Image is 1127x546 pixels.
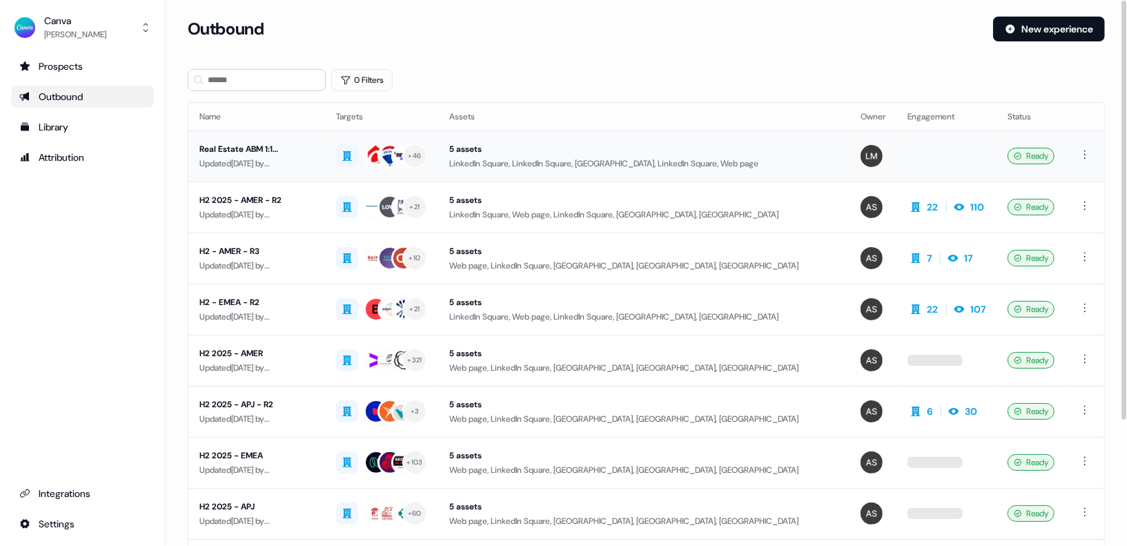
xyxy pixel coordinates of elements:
[410,303,420,315] div: + 21
[406,456,422,469] div: + 103
[19,120,146,134] div: Library
[409,252,421,264] div: + 10
[19,150,146,164] div: Attribution
[449,295,839,309] div: 5 assets
[199,244,314,258] div: H2 - AMER - R3
[861,349,883,371] img: Anna
[449,398,839,411] div: 5 assets
[449,208,839,222] div: LinkedIn Square, Web page, LinkedIn Square, [GEOGRAPHIC_DATA], [GEOGRAPHIC_DATA]
[1008,301,1055,318] div: Ready
[970,200,984,214] div: 110
[199,208,314,222] div: Updated [DATE] by [PERSON_NAME]
[861,196,883,218] img: Anna
[449,463,839,477] div: Web page, LinkedIn Square, [GEOGRAPHIC_DATA], [GEOGRAPHIC_DATA], [GEOGRAPHIC_DATA]
[449,361,839,375] div: Web page, LinkedIn Square, [GEOGRAPHIC_DATA], [GEOGRAPHIC_DATA], [GEOGRAPHIC_DATA]
[11,55,154,77] a: Go to prospects
[1008,352,1055,369] div: Ready
[1008,250,1055,266] div: Ready
[11,116,154,138] a: Go to templates
[11,86,154,108] a: Go to outbound experience
[11,482,154,505] a: Go to integrations
[407,354,422,367] div: + 321
[199,449,314,462] div: H2 2025 - EMEA
[861,145,883,167] img: Lauren
[449,449,839,462] div: 5 assets
[44,14,106,28] div: Canva
[199,157,314,170] div: Updated [DATE] by [PERSON_NAME]
[970,302,986,316] div: 107
[1008,454,1055,471] div: Ready
[449,514,839,528] div: Web page, LinkedIn Square, [GEOGRAPHIC_DATA], [GEOGRAPHIC_DATA], [GEOGRAPHIC_DATA]
[409,150,422,162] div: + 46
[927,200,938,214] div: 22
[1008,148,1055,164] div: Ready
[861,503,883,525] img: Anna
[449,142,839,156] div: 5 assets
[411,405,420,418] div: + 3
[449,259,839,273] div: Web page, LinkedIn Square, [GEOGRAPHIC_DATA], [GEOGRAPHIC_DATA], [GEOGRAPHIC_DATA]
[199,412,314,426] div: Updated [DATE] by [PERSON_NAME]
[199,500,314,514] div: H2 2025 - APJ
[408,507,422,520] div: + 60
[188,19,264,39] h3: Outbound
[927,302,938,316] div: 22
[11,11,154,44] button: Canva[PERSON_NAME]
[199,347,314,360] div: H2 2025 - AMER
[993,17,1105,41] button: New experience
[449,347,839,360] div: 5 assets
[199,259,314,273] div: Updated [DATE] by [PERSON_NAME]
[11,146,154,168] a: Go to attribution
[188,103,325,130] th: Name
[199,463,314,477] div: Updated [DATE] by [PERSON_NAME]
[19,487,146,500] div: Integrations
[325,103,438,130] th: Targets
[1008,199,1055,215] div: Ready
[19,90,146,104] div: Outbound
[861,400,883,422] img: Anna
[438,103,850,130] th: Assets
[199,310,314,324] div: Updated [DATE] by [PERSON_NAME]
[199,193,314,207] div: H2 2025 - AMER - R2
[965,404,977,418] div: 30
[449,193,839,207] div: 5 assets
[997,103,1066,130] th: Status
[19,517,146,531] div: Settings
[1008,505,1055,522] div: Ready
[1008,403,1055,420] div: Ready
[449,157,839,170] div: LinkedIn Square, LinkedIn Square, [GEOGRAPHIC_DATA], LinkedIn Square, Web page
[331,69,393,91] button: 0 Filters
[44,28,106,41] div: [PERSON_NAME]
[449,244,839,258] div: 5 assets
[410,201,420,213] div: + 21
[199,142,314,156] div: Real Estate ABM 1:1 Campaign
[449,500,839,514] div: 5 assets
[861,451,883,474] img: Anna
[449,310,839,324] div: LinkedIn Square, Web page, LinkedIn Square, [GEOGRAPHIC_DATA], [GEOGRAPHIC_DATA]
[19,59,146,73] div: Prospects
[927,404,932,418] div: 6
[199,361,314,375] div: Updated [DATE] by [PERSON_NAME]
[964,251,972,265] div: 17
[11,513,154,535] a: Go to integrations
[199,295,314,309] div: H2 - EMEA - R2
[199,398,314,411] div: H2 2025 - APJ - R2
[850,103,896,130] th: Owner
[896,103,997,130] th: Engagement
[449,412,839,426] div: Web page, LinkedIn Square, [GEOGRAPHIC_DATA], [GEOGRAPHIC_DATA], [GEOGRAPHIC_DATA]
[199,514,314,528] div: Updated [DATE] by [PERSON_NAME]
[861,298,883,320] img: Anna
[861,247,883,269] img: Anna
[927,251,932,265] div: 7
